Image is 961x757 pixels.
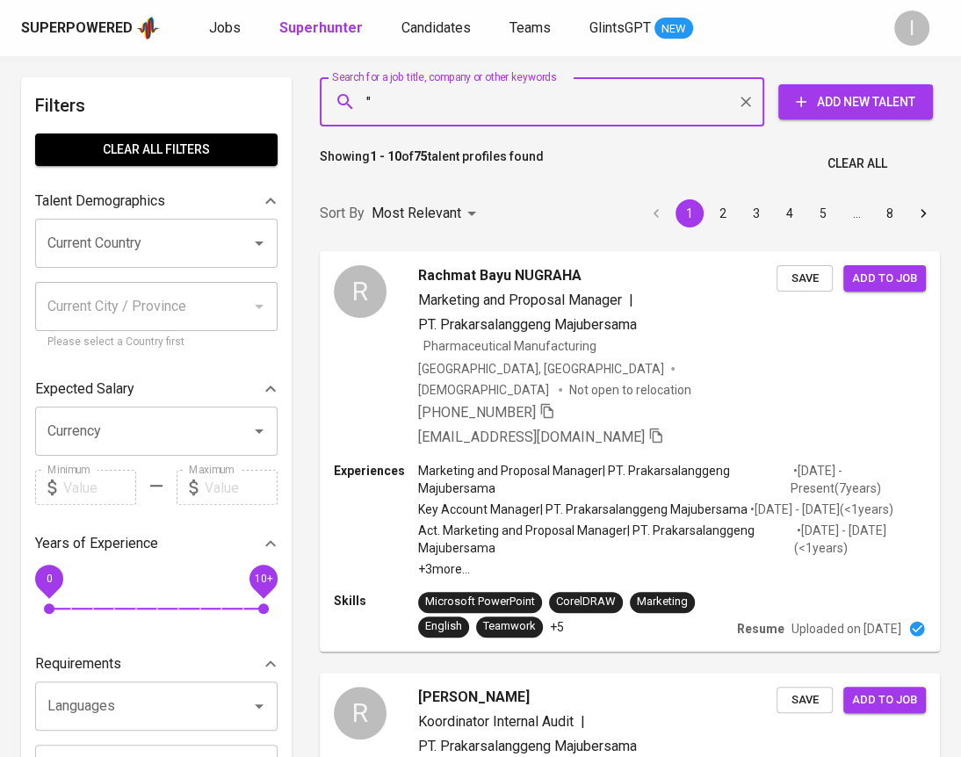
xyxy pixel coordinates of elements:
[418,738,637,754] span: PT. Prakarsalanggeng Majubersama
[509,18,554,40] a: Teams
[209,19,241,36] span: Jobs
[372,198,482,230] div: Most Relevant
[418,687,530,708] span: [PERSON_NAME]
[733,90,758,114] button: Clear
[589,18,693,40] a: GlintsGPT NEW
[334,687,387,739] div: R
[792,91,919,113] span: Add New Talent
[843,265,926,292] button: Add to job
[205,470,278,505] input: Value
[894,11,929,46] div: I
[785,690,824,710] span: Save
[334,265,387,318] div: R
[509,19,551,36] span: Teams
[320,203,365,224] p: Sort By
[401,19,471,36] span: Candidates
[372,203,461,224] p: Most Relevant
[639,199,940,227] nav: pagination navigation
[418,713,574,730] span: Koordinator Internal Audit
[827,153,887,175] span: Clear All
[843,687,926,714] button: Add to job
[742,199,770,227] button: Go to page 3
[794,522,926,557] p: • [DATE] - [DATE] ( <1 years )
[247,694,271,718] button: Open
[777,687,833,714] button: Save
[35,191,165,212] p: Talent Demographics
[418,501,748,518] p: Key Account Manager | PT. Prakarsalanggeng Majubersama
[418,360,664,378] div: [GEOGRAPHIC_DATA], [GEOGRAPHIC_DATA]
[247,231,271,256] button: Open
[35,91,278,119] h6: Filters
[776,199,804,227] button: Go to page 4
[791,620,901,638] p: Uploaded on [DATE]
[785,269,824,289] span: Save
[791,462,926,497] p: • [DATE] - Present ( 7 years )
[247,419,271,443] button: Open
[418,292,622,308] span: Marketing and Proposal Manager
[483,618,536,635] div: Teamwork
[49,139,264,161] span: Clear All filters
[418,316,637,333] span: PT. Prakarsalanggeng Majubersama
[418,522,794,557] p: Act. Marketing and Proposal Manager | PT. Prakarsalanggeng Majubersama
[370,149,401,163] b: 1 - 10
[676,199,704,227] button: page 1
[589,19,651,36] span: GlintsGPT
[401,18,474,40] a: Candidates
[423,339,596,353] span: Pharmaceutical Manufacturing
[254,573,272,585] span: 10+
[209,18,244,40] a: Jobs
[279,18,366,40] a: Superhunter
[777,265,833,292] button: Save
[414,149,428,163] b: 75
[876,199,904,227] button: Go to page 8
[425,594,535,610] div: Microsoft PowerPoint
[334,592,418,609] p: Skills
[334,462,418,479] p: Experiences
[418,462,791,497] p: Marketing and Proposal Manager | PT. Prakarsalanggeng Majubersama
[35,646,278,681] div: Requirements
[63,470,136,505] input: Value
[418,381,552,399] span: [DEMOGRAPHIC_DATA]
[418,560,926,578] p: +3 more ...
[136,15,160,41] img: app logo
[809,199,837,227] button: Go to page 5
[637,594,688,610] div: Marketing
[425,618,462,635] div: English
[35,653,121,674] p: Requirements
[35,378,134,400] p: Expected Salary
[279,19,363,36] b: Superhunter
[748,501,893,518] p: • [DATE] - [DATE] ( <1 years )
[709,199,737,227] button: Go to page 2
[418,429,645,445] span: [EMAIL_ADDRESS][DOMAIN_NAME]
[852,690,917,710] span: Add to job
[320,251,940,652] a: RRachmat Bayu NUGRAHAMarketing and Proposal Manager|PT. Prakarsalanggeng MajubersamaPharmaceutica...
[320,148,544,180] p: Showing of talent profiles found
[852,269,917,289] span: Add to job
[629,290,633,311] span: |
[35,533,158,554] p: Years of Experience
[737,620,784,638] p: Resume
[35,526,278,561] div: Years of Experience
[21,18,133,39] div: Superpowered
[909,199,937,227] button: Go to next page
[654,20,693,38] span: NEW
[556,594,616,610] div: CorelDRAW
[581,711,585,732] span: |
[35,371,278,407] div: Expected Salary
[842,205,871,222] div: …
[550,618,564,636] p: +5
[418,265,582,286] span: Rachmat Bayu NUGRAHA
[778,84,933,119] button: Add New Talent
[21,15,160,41] a: Superpoweredapp logo
[47,334,265,351] p: Please select a Country first
[46,573,52,585] span: 0
[35,133,278,166] button: Clear All filters
[820,148,894,180] button: Clear All
[569,381,691,399] p: Not open to relocation
[418,404,536,421] span: [PHONE_NUMBER]
[35,184,278,219] div: Talent Demographics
